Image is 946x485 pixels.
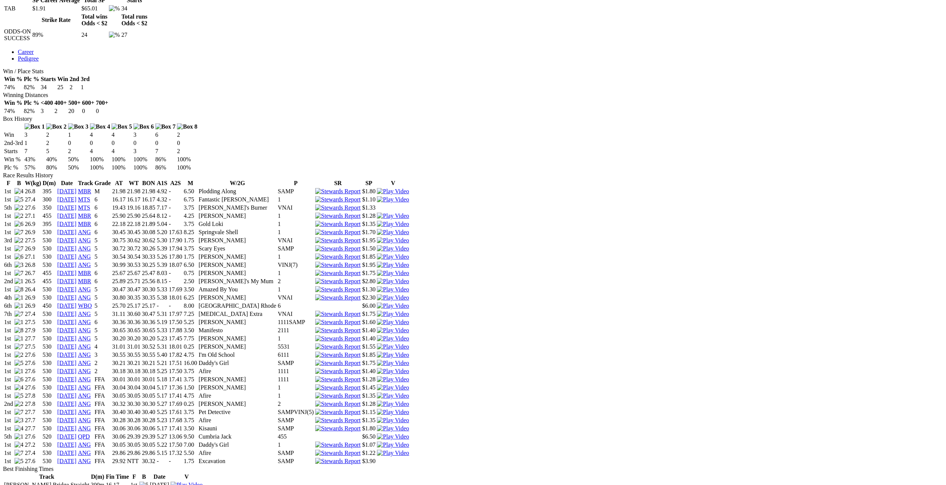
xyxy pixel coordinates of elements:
[377,262,409,268] a: View replay
[177,164,198,171] td: 100%
[377,262,409,268] img: Play Video
[315,458,361,465] img: Stewards Report
[24,139,45,147] td: 1
[315,450,361,456] img: Stewards Report
[377,327,409,333] a: View replay
[57,253,77,260] a: [DATE]
[14,433,23,440] img: 1
[46,148,67,155] td: 5
[14,384,23,391] img: 4
[14,311,23,317] img: 7
[315,213,361,219] img: Stewards Report
[80,75,90,83] th: 3rd
[57,458,77,464] a: [DATE]
[177,139,198,147] td: 0
[377,425,409,432] img: Play Video
[315,417,361,424] img: Stewards Report
[315,384,361,391] img: Stewards Report
[377,253,409,260] a: View replay
[377,253,409,260] img: Play Video
[121,28,148,42] td: 27
[377,368,409,374] a: View replay
[377,450,409,456] img: Play Video
[57,188,77,194] a: [DATE]
[155,139,176,147] td: 0
[377,278,409,285] img: Play Video
[78,401,91,407] a: ANG
[57,75,68,83] th: Win
[40,75,56,83] th: Starts
[78,188,91,194] a: MBR
[133,139,154,147] td: 0
[377,237,409,243] a: View replay
[155,123,176,130] img: Box 7
[78,311,91,317] a: ANG
[315,204,361,211] img: Stewards Report
[377,229,409,235] a: View replay
[315,343,361,350] img: Stewards Report
[4,99,23,107] th: Win %
[4,148,23,155] td: Starts
[14,278,23,285] img: 1
[81,13,108,27] th: Total wins Odds < $2
[377,450,409,456] a: View replay
[14,262,23,268] img: 3
[377,294,409,301] img: Play Video
[78,343,91,350] a: ANG
[14,319,23,326] img: 1
[111,164,132,171] td: 100%
[14,204,23,211] img: 2
[315,442,361,448] img: Stewards Report
[315,311,361,317] img: Stewards Report
[4,156,23,163] td: Win %
[14,442,23,448] img: 4
[18,55,39,62] a: Pedigree
[78,417,91,423] a: ANG
[90,148,111,155] td: 4
[57,442,77,448] a: [DATE]
[111,131,132,139] td: 4
[18,49,34,55] a: Career
[377,352,409,358] a: View replay
[377,384,409,391] a: View replay
[78,229,91,235] a: ANG
[377,286,409,293] img: Play Video
[377,319,409,326] img: Play Video
[78,458,91,464] a: ANG
[315,409,361,416] img: Stewards Report
[155,156,176,163] td: 86%
[315,237,361,244] img: Stewards Report
[315,294,361,301] img: Stewards Report
[377,376,409,382] a: View replay
[315,335,361,342] img: Stewards Report
[46,123,67,130] img: Box 2
[121,5,148,12] td: 34
[315,286,361,293] img: Stewards Report
[377,294,409,301] a: View replay
[377,417,409,424] img: Play Video
[68,148,89,155] td: 2
[24,164,45,171] td: 57%
[112,123,132,130] img: Box 5
[81,5,108,12] td: $65.01
[46,139,67,147] td: 2
[377,376,409,383] img: Play Video
[78,335,91,342] a: ANG
[315,368,361,375] img: Stewards Report
[4,84,23,91] td: 74%
[68,107,81,115] td: 20
[68,164,89,171] td: 50%
[14,352,23,358] img: 2
[377,270,409,276] a: View replay
[377,392,409,399] a: View replay
[377,401,409,407] a: View replay
[377,213,409,219] img: Play Video
[377,286,409,292] a: View replay
[315,360,361,366] img: Stewards Report
[4,28,31,42] td: ODDS-ON SUCCESS
[23,84,39,91] td: 82%
[109,32,120,38] img: %
[14,196,23,203] img: 5
[32,5,80,12] td: $1.91
[57,213,77,219] a: [DATE]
